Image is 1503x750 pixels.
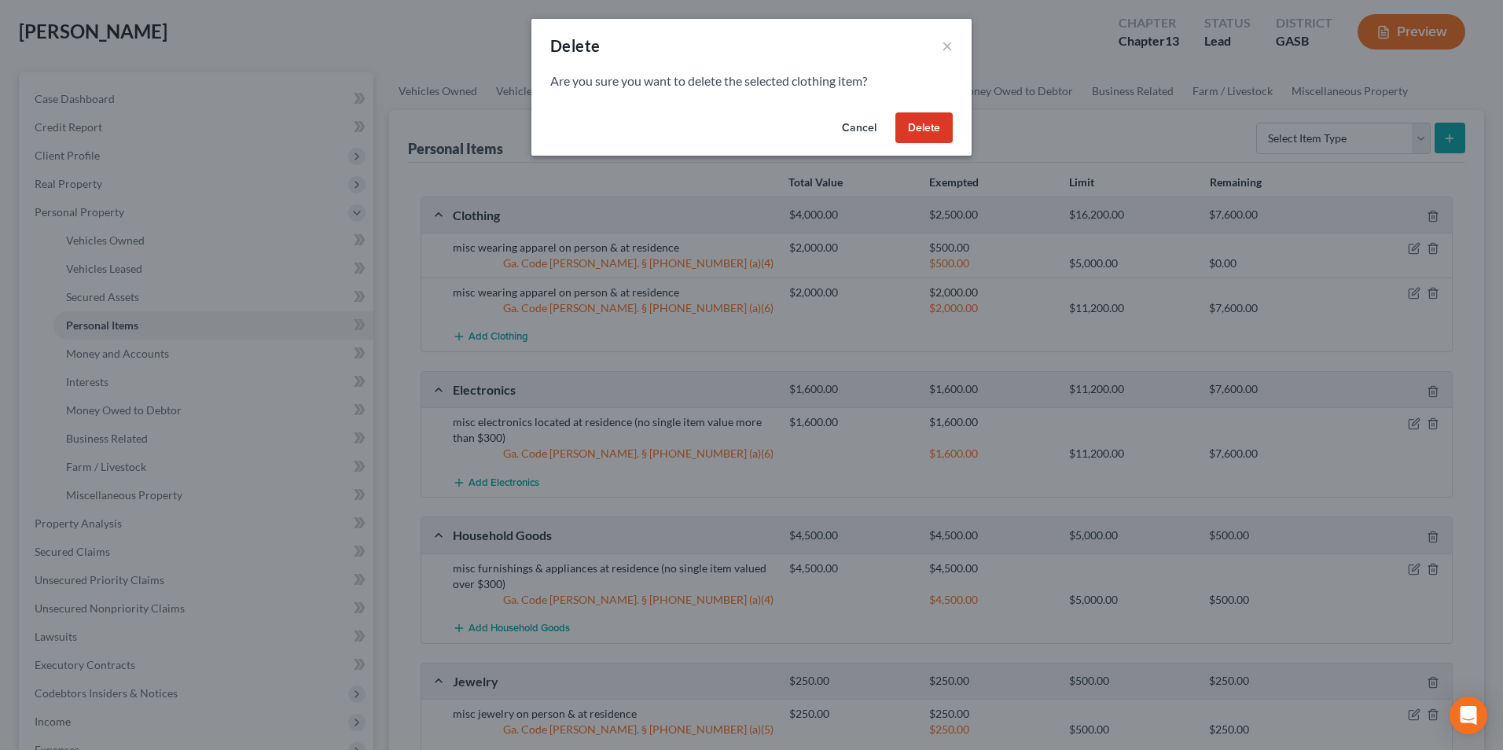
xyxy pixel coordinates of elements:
button: Delete [895,112,953,144]
button: × [942,36,953,55]
p: Are you sure you want to delete the selected clothing item? [550,72,953,90]
div: Delete [550,35,600,57]
button: Cancel [829,112,889,144]
div: Open Intercom Messenger [1450,697,1487,734]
